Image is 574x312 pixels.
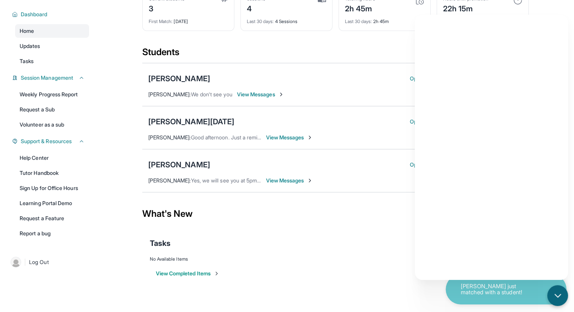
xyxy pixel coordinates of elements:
[148,177,191,184] span: [PERSON_NAME] :
[15,24,89,38] a: Home
[142,197,529,230] div: What's New
[148,116,235,127] div: [PERSON_NAME][DATE]
[15,151,89,165] a: Help Center
[29,258,49,266] span: Log Out
[461,283,536,296] p: [PERSON_NAME] just matched with a student!
[266,134,313,141] span: View Messages
[15,212,89,225] a: Request a Feature
[20,42,40,50] span: Updates
[547,285,568,306] button: chat-button
[20,57,34,65] span: Tasks
[443,14,522,25] div: Advanced Tutor/Mentor
[18,74,85,82] button: Session Management
[150,256,521,262] div: No Available Items
[247,2,266,14] div: 4
[8,254,89,270] a: |Log Out
[21,137,72,145] span: Support & Resources
[15,39,89,53] a: Updates
[148,73,210,84] div: [PERSON_NAME]
[149,19,173,24] span: First Match :
[345,14,424,25] div: 2h 45m
[191,91,232,97] span: We don't see you
[307,134,313,141] img: Chevron-Right
[150,238,171,249] span: Tasks
[15,227,89,240] a: Report a bug
[237,91,284,98] span: View Messages
[148,159,210,170] div: [PERSON_NAME]
[278,91,284,97] img: Chevron-Right
[415,15,568,280] iframe: Chatbot
[443,2,488,14] div: 22h 15m
[409,118,467,125] button: Open Session Guide
[156,270,220,277] button: View Completed Items
[24,258,26,267] span: |
[247,19,274,24] span: Last 30 days :
[247,14,326,25] div: 4 Sessions
[148,91,191,97] span: [PERSON_NAME] :
[15,88,89,101] a: Weekly Progress Report
[15,166,89,180] a: Tutor Handbook
[191,134,391,141] span: Good afternoon. Just a reminder, we have a meeting up at 6 pm. I will see you then.
[15,181,89,195] a: Sign Up for Office Hours
[266,177,313,184] span: View Messages
[15,103,89,116] a: Request a Sub
[15,196,89,210] a: Learning Portal Demo
[142,46,529,63] div: Students
[409,75,467,82] button: Open Session Guide
[15,118,89,131] a: Volunteer as a sub
[18,11,85,18] button: Dashboard
[15,54,89,68] a: Tasks
[18,137,85,145] button: Support & Resources
[345,2,375,14] div: 2h 45m
[148,134,191,141] span: [PERSON_NAME] :
[149,2,185,14] div: 3
[149,14,228,25] div: [DATE]
[20,27,34,35] span: Home
[21,11,48,18] span: Dashboard
[409,161,467,168] button: Open Session Guide
[307,178,313,184] img: Chevron-Right
[21,74,73,82] span: Session Management
[191,177,279,184] span: Yes, we will see you at 5pm. Thanks!
[345,19,372,24] span: Last 30 days :
[11,257,21,267] img: user-img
